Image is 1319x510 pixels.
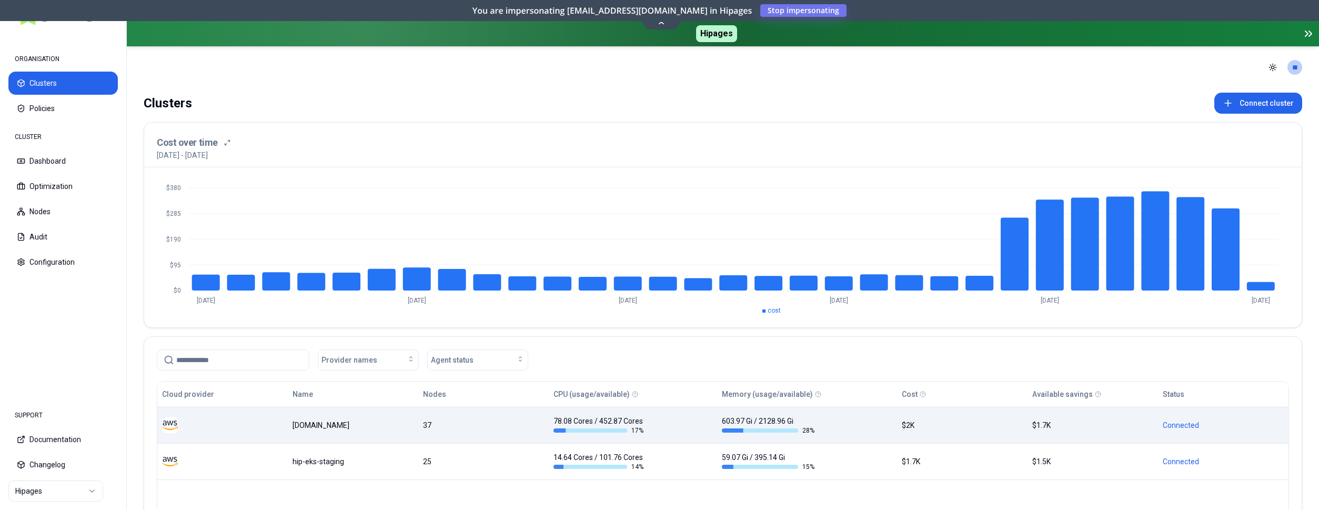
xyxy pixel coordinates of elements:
button: Clusters [8,72,118,95]
div: 14 % [553,463,646,471]
button: Optimization [8,175,118,198]
button: Nodes [423,384,446,405]
button: Connect cluster [1214,93,1302,114]
img: aws [162,454,178,469]
tspan: $190 [166,236,181,243]
button: Available savings [1032,384,1093,405]
button: Nodes [8,200,118,223]
button: Dashboard [8,149,118,173]
button: Cost [902,384,918,405]
button: Memory (usage/available) [722,384,813,405]
div: ORGANISATION [8,48,118,69]
div: 15 % [722,463,814,471]
div: hip-eks-staging [293,456,414,467]
tspan: [DATE] [1252,297,1270,304]
div: luke.kubernetes.hipagesgroup.com.au [293,420,414,431]
button: Cloud provider [162,384,214,405]
button: Name [293,384,313,405]
img: aws [162,417,178,433]
div: 25 [423,456,544,467]
span: Provider names [321,355,377,365]
div: $1.7K [902,456,1023,467]
div: $2K [902,420,1023,431]
tspan: $95 [170,262,181,269]
div: Status [1163,389,1184,399]
div: SUPPORT [8,405,118,426]
div: CLUSTER [8,126,118,147]
button: CPU (usage/available) [553,384,630,405]
div: 28 % [722,426,814,435]
div: 37 [423,420,544,431]
tspan: [DATE] [830,297,848,304]
button: Provider names [318,349,419,371]
tspan: [DATE] [197,297,215,304]
tspan: $285 [166,210,181,217]
div: 59.07 Gi / 395.14 Gi [722,452,814,471]
button: Configuration [8,251,118,274]
button: Audit [8,225,118,248]
tspan: [DATE] [408,297,426,304]
div: 78.08 Cores / 452.87 Cores [553,416,646,435]
tspan: $0 [174,287,181,294]
span: cost [768,307,781,314]
div: $1.7K [1032,420,1153,431]
div: 17 % [553,426,646,435]
p: [DATE] - [DATE] [157,150,208,161]
span: Agent status [431,355,474,365]
div: $1.5K [1032,456,1153,467]
button: Policies [8,97,118,120]
button: Agent status [427,349,528,371]
button: Changelog [8,453,118,476]
tspan: [DATE] [619,297,637,304]
button: Documentation [8,428,118,451]
div: Connected [1163,420,1284,431]
div: 603.97 Gi / 2128.96 Gi [722,416,814,435]
h3: Cost over time [157,135,218,150]
tspan: $380 [166,184,181,192]
div: Connected [1163,456,1284,467]
div: Clusters [144,93,192,114]
tspan: [DATE] [1041,297,1059,304]
span: Hipages [696,25,737,42]
div: 14.64 Cores / 101.76 Cores [553,452,646,471]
